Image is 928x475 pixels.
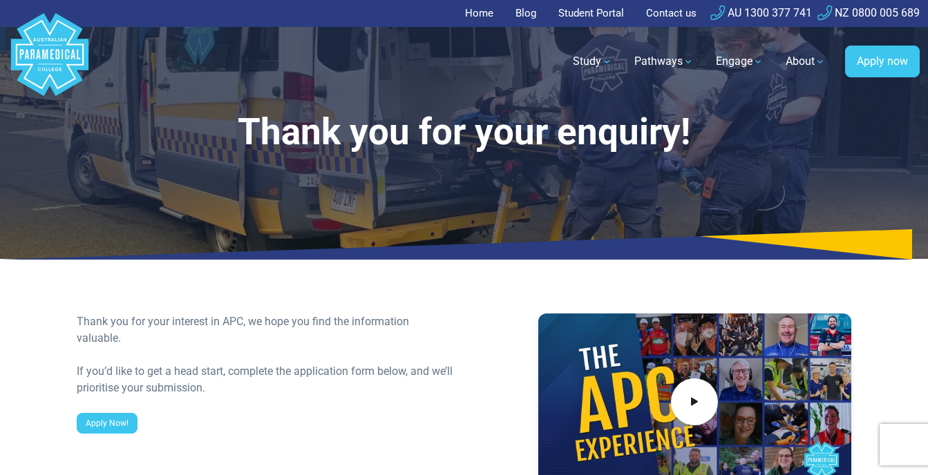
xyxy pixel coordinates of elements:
[710,6,812,19] a: AU 1300 377 741
[626,42,702,81] a: Pathways
[845,46,920,77] a: Apply now
[8,27,91,97] a: Australian Paramedical College
[77,110,851,154] h1: Thank you for your enquiry!
[817,6,920,19] a: NZ 0800 005 689
[565,42,621,81] a: Study
[77,313,456,347] div: Thank you for your interest in APC, we hope you find the information valuable.
[77,363,456,396] div: If you’d like to get a head start, complete the application form below, and we’ll prioritise your...
[708,42,772,81] a: Engage
[77,413,138,434] a: Apply Now!
[777,42,834,81] a: About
